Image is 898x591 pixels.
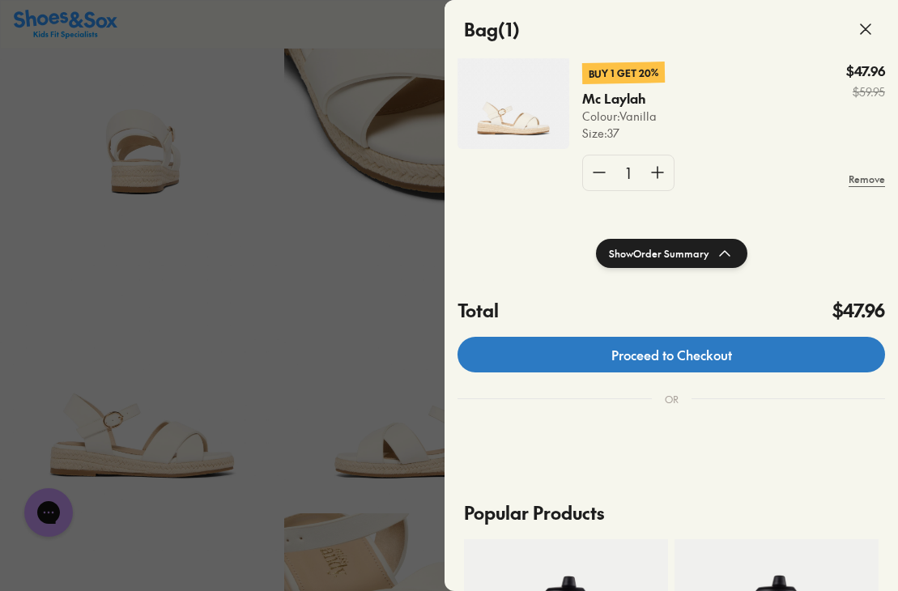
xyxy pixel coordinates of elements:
[458,439,885,483] iframe: PayPal-paypal
[846,83,885,100] s: $59.95
[8,6,57,54] button: Gorgias live chat
[458,337,885,372] a: Proceed to Checkout
[832,297,885,324] h4: $47.96
[615,155,641,190] div: 1
[846,62,885,80] p: $47.96
[596,239,747,268] button: ShowOrder Summary
[458,32,569,149] img: 4-563419.jpg
[464,487,879,539] p: Popular Products
[582,108,665,125] p: Colour: Vanilla
[652,379,692,419] div: OR
[582,125,665,142] p: Size : 37
[464,16,520,43] h4: Bag ( 1 )
[458,297,499,324] h4: Total
[582,90,649,108] p: Mc Laylah
[582,62,665,84] p: Buy 1 Get 20%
